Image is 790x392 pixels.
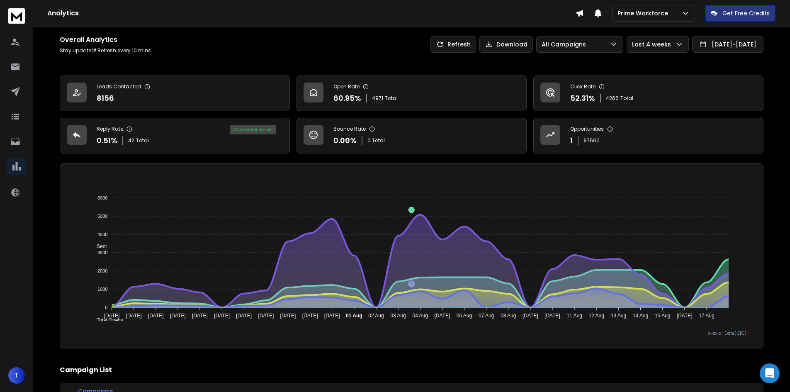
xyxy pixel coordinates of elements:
[97,232,107,237] tspan: 4000
[542,40,589,49] p: All Campaigns
[73,330,750,336] p: x-axis : Date(UTC)
[170,313,186,319] tspan: [DATE]
[258,313,274,319] tspan: [DATE]
[583,137,600,144] p: $ 7500
[97,250,107,255] tspan: 3000
[230,125,276,134] div: 2 % positive replies
[297,75,527,111] a: Open Rate60.95%4971Total
[447,40,471,49] p: Refresh
[533,75,763,111] a: Click Rate52.31%4266Total
[97,135,117,146] p: 0.51 %
[633,313,648,319] tspan: 14 Aug
[333,93,361,104] p: 60.95 %
[90,317,123,323] span: Total Opens
[611,313,626,319] tspan: 13 Aug
[333,126,366,132] p: Bounce Rate
[126,313,142,319] tspan: [DATE]
[8,367,25,384] button: T
[104,313,119,319] tspan: [DATE]
[60,118,290,153] a: Reply Rate0.51%42Total2% positive replies
[97,93,114,104] p: 8156
[617,9,671,17] p: Prime Workforce
[413,313,428,319] tspan: 04 Aug
[97,268,107,273] tspan: 2000
[297,118,527,153] a: Bounce Rate0.00%0 Total
[60,47,152,54] p: Stay updated! Refresh every 10 mins.
[570,135,573,146] p: 1
[192,313,208,319] tspan: [DATE]
[346,313,362,319] tspan: 01 Aug
[8,8,25,24] img: logo
[302,313,318,319] tspan: [DATE]
[385,95,398,102] span: Total
[479,313,494,319] tspan: 07 Aug
[570,93,595,104] p: 52.31 %
[705,5,775,22] button: Get Free Credits
[567,313,582,319] tspan: 11 Aug
[760,363,780,383] div: Open Intercom Messenger
[148,313,164,319] tspan: [DATE]
[589,313,604,319] tspan: 12 Aug
[128,137,134,144] span: 42
[60,365,763,375] h2: Campaign List
[430,36,476,53] button: Refresh
[97,287,107,292] tspan: 1000
[606,95,619,102] span: 4266
[368,313,384,319] tspan: 02 Aug
[60,35,152,45] h1: Overall Analytics
[333,135,357,146] p: 0.00 %
[434,313,450,319] tspan: [DATE]
[390,313,406,319] tspan: 03 Aug
[372,95,383,102] span: 4971
[90,243,107,249] span: Sent
[699,313,714,319] tspan: 17 Aug
[367,137,385,144] p: 0 Total
[677,313,693,319] tspan: [DATE]
[97,214,107,219] tspan: 5000
[97,195,107,200] tspan: 6000
[47,8,576,18] h1: Analytics
[457,313,472,319] tspan: 06 Aug
[105,305,107,310] tspan: 0
[97,83,141,90] p: Leads Contacted
[523,313,538,319] tspan: [DATE]
[214,313,230,319] tspan: [DATE]
[136,137,149,144] span: Total
[280,313,296,319] tspan: [DATE]
[324,313,340,319] tspan: [DATE]
[692,36,763,53] button: [DATE]-[DATE]
[655,313,670,319] tspan: 15 Aug
[479,36,533,53] button: Download
[97,126,123,132] p: Reply Rate
[496,40,527,49] p: Download
[570,83,596,90] p: Click Rate
[236,313,252,319] tspan: [DATE]
[722,9,770,17] p: Get Free Credits
[570,126,604,132] p: Opportunities
[632,40,674,49] p: Last 4 weeks
[533,118,763,153] a: Opportunities1$7500
[620,95,633,102] span: Total
[544,313,560,319] tspan: [DATE]
[333,83,360,90] p: Open Rate
[501,313,516,319] tspan: 08 Aug
[60,75,290,111] a: Leads Contacted8156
